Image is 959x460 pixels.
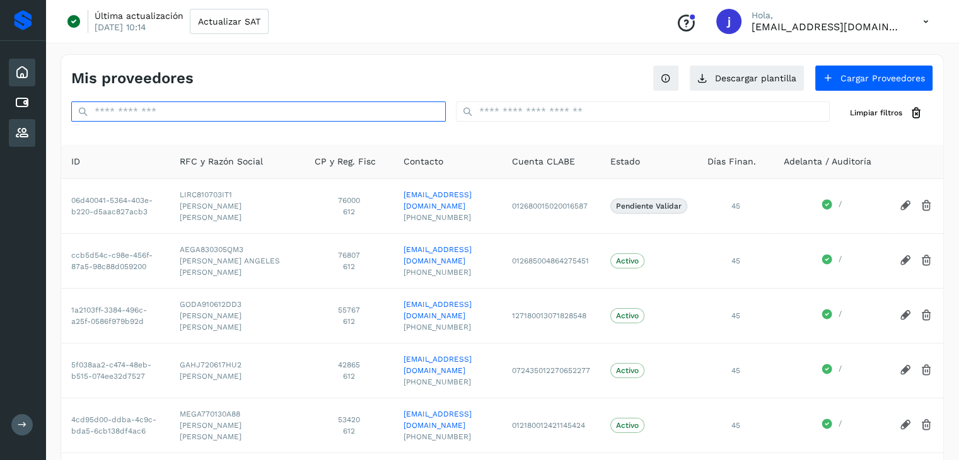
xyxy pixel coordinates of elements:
td: 127180013071828548 [502,288,600,343]
a: [EMAIL_ADDRESS][DOMAIN_NAME] [404,244,492,267]
td: 4cd95d00-ddba-4c9c-bda5-6cb138df4ac6 [61,398,170,452]
td: 012685004864275451 [502,233,600,288]
span: 53420 [315,414,383,425]
span: 45 [731,421,740,430]
span: RFC y Razón Social [180,155,263,168]
span: Actualizar SAT [198,17,260,26]
span: [PERSON_NAME] [PERSON_NAME] [180,420,294,442]
span: Contacto [404,155,443,168]
span: MEGA770130A88 [180,408,294,420]
span: GODA910612DD3 [180,299,294,310]
span: Cuenta CLABE [512,155,575,168]
h4: Mis proveedores [71,69,194,88]
a: [EMAIL_ADDRESS][DOMAIN_NAME] [404,408,492,431]
td: 1a2103ff-3384-496c-a25f-0586f979b92d [61,288,170,343]
span: Estado [610,155,640,168]
p: Activo [616,256,639,265]
span: 612 [315,316,383,327]
span: 612 [315,371,383,382]
p: Hola, [752,10,903,21]
a: [EMAIL_ADDRESS][DOMAIN_NAME] [404,189,492,212]
td: 012680015020016587 [502,178,600,233]
span: 612 [315,261,383,272]
span: ID [71,155,80,168]
span: [PHONE_NUMBER] [404,212,492,223]
span: [PERSON_NAME] [PERSON_NAME] [180,310,294,333]
td: 06d40041-5364-403e-b220-d5aac827acb3 [61,178,170,233]
a: [EMAIL_ADDRESS][DOMAIN_NAME] [404,354,492,376]
p: Activo [616,311,639,320]
span: 45 [731,311,740,320]
td: 012180012421145424 [502,398,600,452]
button: Actualizar SAT [190,9,269,34]
div: / [784,253,879,268]
span: 612 [315,425,383,437]
div: / [784,198,879,214]
span: LIRC810703IT1 [180,189,294,200]
span: Adelanta / Auditoría [784,155,871,168]
p: Pendiente Validar [616,202,682,210]
td: 072435012270652277 [502,343,600,398]
p: Activo [616,421,639,430]
span: 45 [731,202,740,210]
span: 45 [731,256,740,265]
div: Cuentas por pagar [9,89,35,117]
span: [PERSON_NAME] [180,371,294,382]
button: Cargar Proveedores [815,65,933,91]
span: Días Finan. [707,155,756,168]
button: Limpiar filtros [840,101,933,125]
span: GAHJ720617HU2 [180,359,294,371]
span: 42865 [315,359,383,371]
td: ccb5d54c-c98e-456f-87a5-98c88d059200 [61,233,170,288]
div: / [784,418,879,433]
p: Última actualización [95,10,183,21]
p: [DATE] 10:14 [95,21,146,33]
span: 45 [731,366,740,375]
a: [EMAIL_ADDRESS][DOMAIN_NAME] [404,299,492,321]
span: 612 [315,206,383,217]
span: [PHONE_NUMBER] [404,376,492,388]
span: 76807 [315,250,383,261]
div: Inicio [9,59,35,86]
div: / [784,363,879,378]
span: Limpiar filtros [850,107,902,118]
div: / [784,308,879,323]
span: [PERSON_NAME] [PERSON_NAME] [180,200,294,223]
p: jrodriguez@kalapata.co [752,21,903,33]
span: CP y Reg. Fisc [315,155,376,168]
span: [PERSON_NAME] ANGELES [PERSON_NAME] [180,255,294,278]
span: [PHONE_NUMBER] [404,321,492,333]
p: Activo [616,366,639,375]
button: Descargar plantilla [689,65,805,91]
span: [PHONE_NUMBER] [404,431,492,442]
div: Proveedores [9,119,35,147]
span: 76000 [315,195,383,206]
span: [PHONE_NUMBER] [404,267,492,278]
span: 55767 [315,304,383,316]
td: 5f038aa2-c474-48eb-b515-074ee32d7527 [61,343,170,398]
span: AEGA830305QM3 [180,244,294,255]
